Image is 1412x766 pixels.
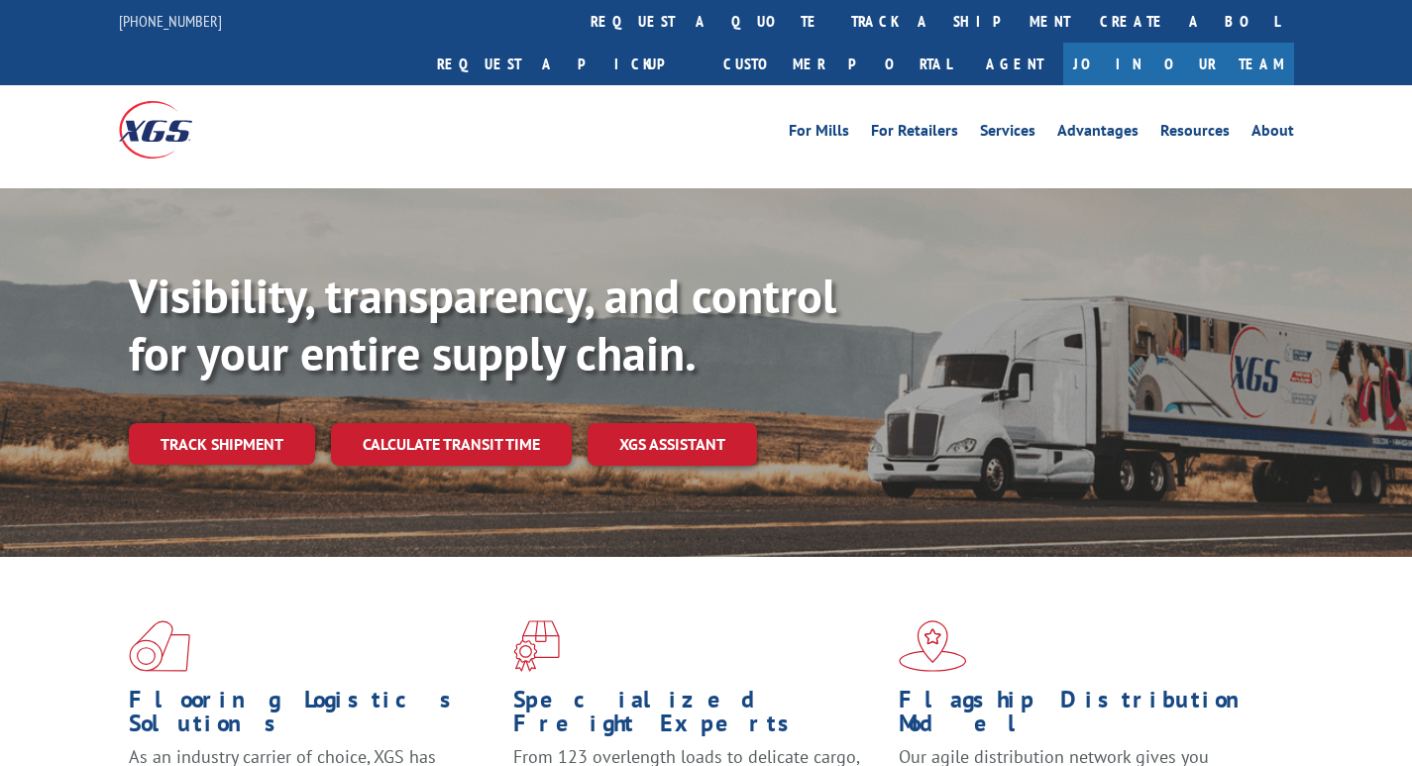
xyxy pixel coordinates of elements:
[129,620,190,672] img: xgs-icon-total-supply-chain-intelligence-red
[789,123,849,145] a: For Mills
[1063,43,1294,85] a: Join Our Team
[871,123,958,145] a: For Retailers
[513,620,560,672] img: xgs-icon-focused-on-flooring-red
[980,123,1035,145] a: Services
[1057,123,1139,145] a: Advantages
[513,688,883,745] h1: Specialized Freight Experts
[331,423,572,466] a: Calculate transit time
[1251,123,1294,145] a: About
[119,11,222,31] a: [PHONE_NUMBER]
[129,688,498,745] h1: Flooring Logistics Solutions
[588,423,757,466] a: XGS ASSISTANT
[1160,123,1230,145] a: Resources
[899,620,967,672] img: xgs-icon-flagship-distribution-model-red
[708,43,966,85] a: Customer Portal
[129,423,315,465] a: Track shipment
[966,43,1063,85] a: Agent
[422,43,708,85] a: Request a pickup
[129,265,836,383] b: Visibility, transparency, and control for your entire supply chain.
[899,688,1268,745] h1: Flagship Distribution Model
